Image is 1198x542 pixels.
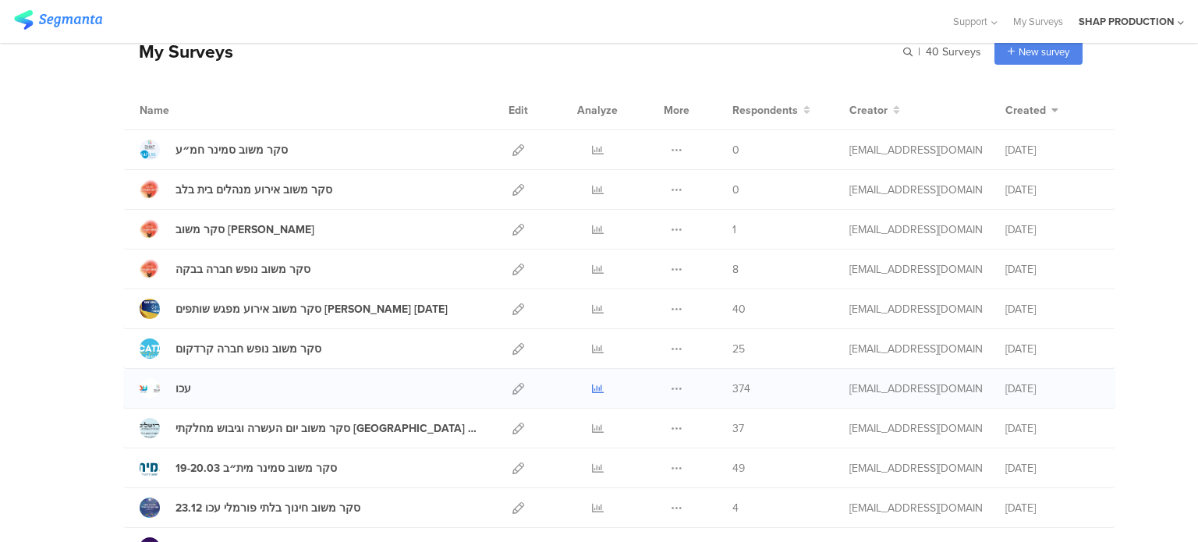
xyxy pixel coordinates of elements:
a: סקר משוב סמינר מית״ב 19-20.03 [140,458,337,478]
div: shapievents@gmail.com [849,500,982,516]
div: סקר משוב סמינר מית״ב 19-20.03 [175,460,337,476]
span: 37 [732,420,744,437]
a: סקר משוב סמינר חמ״ע [140,140,288,160]
span: 8 [732,261,739,278]
img: segmanta logo [14,10,102,30]
a: סקר משוב אירוע מפגש שותפים [PERSON_NAME] [DATE] [140,299,448,319]
div: SHAP PRODUCTION [1079,14,1174,29]
span: New survey [1019,44,1069,59]
div: shapievents@gmail.com [849,261,982,278]
div: [DATE] [1005,301,1099,317]
div: סקר משוב אירוע מנהלים בית בלב [175,182,332,198]
button: Created [1005,102,1058,119]
a: סקר משוב נופש חברה קרדקום [140,338,321,359]
div: More [660,90,693,129]
div: [DATE] [1005,142,1099,158]
div: [DATE] [1005,381,1099,397]
div: shapievents@gmail.com [849,301,982,317]
span: 374 [732,381,750,397]
a: סקר משוב אירוע מנהלים בית בלב [140,179,332,200]
div: [DATE] [1005,221,1099,238]
a: סקר משוב [PERSON_NAME] [140,219,314,239]
span: Support [953,14,987,29]
span: Created [1005,102,1046,119]
div: עכו [175,381,191,397]
div: shapievents@gmail.com [849,142,982,158]
span: 49 [732,460,745,476]
a: סקר משוב יום העשרה וגיבוש מחלקתי [GEOGRAPHIC_DATA] 22.04 [140,418,478,438]
a: 23.12 סקר משוב חינוך בלתי פורמלי עכו [140,498,360,518]
div: Edit [502,90,535,129]
div: [DATE] [1005,261,1099,278]
div: [DATE] [1005,182,1099,198]
div: [DATE] [1005,500,1099,516]
span: | [916,44,923,60]
button: Respondents [732,102,810,119]
a: סקר משוב נופש חברה בבקה [140,259,310,279]
div: סקר משוב יום העשרה וגיבוש מחלקתי בירושלים 22.04 [175,420,478,437]
div: [DATE] [1005,420,1099,437]
button: Creator [849,102,900,119]
div: סקר משוב נופש חברה בבקה [175,261,310,278]
span: 40 [732,301,746,317]
div: סקר משוב אירוע מפגש שותפים גושן 11.06.25 [175,301,448,317]
div: shapievents@gmail.com [849,381,982,397]
a: עכו [140,378,191,399]
span: 25 [732,341,745,357]
div: סקר משוב בצלאל [175,221,314,238]
div: סקר משוב נופש חברה קרדקום [175,341,321,357]
div: shapievents@gmail.com [849,420,982,437]
span: 0 [732,182,739,198]
span: 4 [732,500,739,516]
div: shapievents@gmail.com [849,341,982,357]
div: סקר משוב סמינר חמ״ע [175,142,288,158]
div: Analyze [574,90,621,129]
span: 40 Surveys [926,44,981,60]
div: shapievents@gmail.com [849,460,982,476]
span: 0 [732,142,739,158]
span: 1 [732,221,736,238]
span: Respondents [732,102,798,119]
div: Name [140,102,233,119]
div: [DATE] [1005,341,1099,357]
span: Creator [849,102,888,119]
div: 23.12 סקר משוב חינוך בלתי פורמלי עכו [175,500,360,516]
div: [DATE] [1005,460,1099,476]
div: shapievents@gmail.com [849,221,982,238]
div: shapievents@gmail.com [849,182,982,198]
div: My Surveys [123,38,233,65]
